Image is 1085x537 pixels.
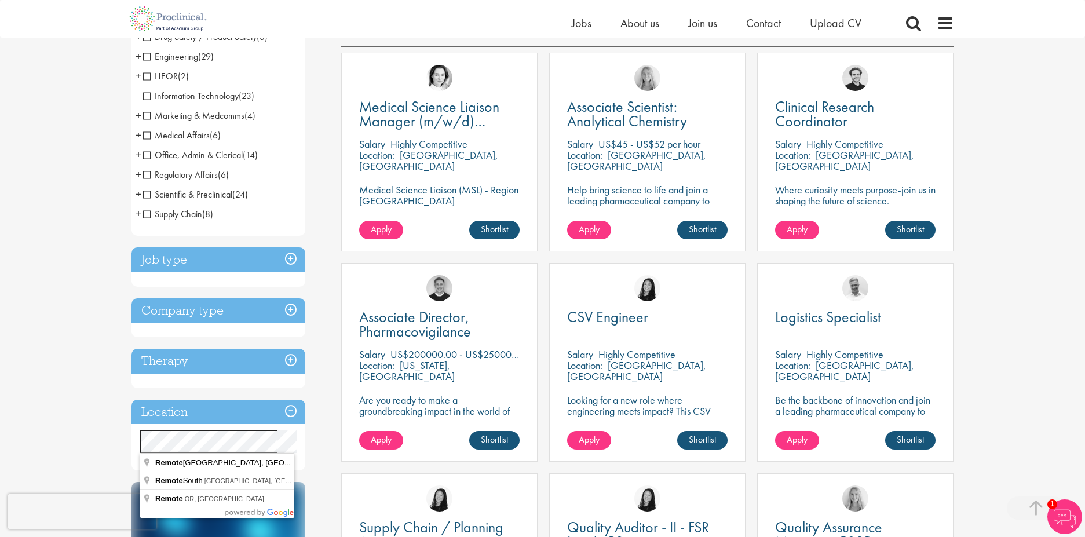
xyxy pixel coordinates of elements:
[359,100,520,129] a: Medical Science Liaison Manager (m/w/d) Nephrologie
[572,16,591,31] a: Jobs
[143,149,258,161] span: Office, Admin & Clerical
[775,148,810,162] span: Location:
[136,48,141,65] span: +
[842,485,868,512] a: Shannon Briggs
[136,146,141,163] span: +
[426,485,452,512] img: Numhom Sudsok
[359,184,520,206] p: Medical Science Liaison (MSL) - Region [GEOGRAPHIC_DATA]
[136,107,141,124] span: +
[634,485,660,512] img: Numhom Sudsok
[244,109,255,122] span: (4)
[143,50,214,63] span: Engineering
[775,148,914,173] p: [GEOGRAPHIC_DATA], [GEOGRAPHIC_DATA]
[775,184,936,206] p: Where curiosity meets purpose-join us in shaping the future of science.
[131,298,305,323] h3: Company type
[775,394,936,439] p: Be the backbone of innovation and join a leading pharmaceutical company to help keep life-changin...
[598,137,700,151] p: US$45 - US$52 per hour
[567,394,728,428] p: Looking for a new role where engineering meets impact? This CSV Engineer role is calling your name!
[131,400,305,425] h3: Location
[198,50,214,63] span: (29)
[185,495,264,502] span: OR, [GEOGRAPHIC_DATA]
[426,275,452,301] a: Bo Forsen
[787,223,808,235] span: Apply
[620,16,659,31] span: About us
[775,310,936,324] a: Logistics Specialist
[390,348,575,361] p: US$200000.00 - US$250000.00 per annum
[842,65,868,91] img: Nico Kohlwes
[359,348,385,361] span: Salary
[155,476,183,485] span: Remote
[634,275,660,301] img: Numhom Sudsok
[634,65,660,91] a: Shannon Briggs
[787,433,808,445] span: Apply
[359,97,499,145] span: Medical Science Liaison Manager (m/w/d) Nephrologie
[806,348,883,361] p: Highly Competitive
[210,129,221,141] span: (6)
[567,221,611,239] a: Apply
[136,185,141,203] span: +
[143,70,189,82] span: HEOR
[143,109,255,122] span: Marketing & Medcomms
[155,476,204,485] span: South
[131,349,305,374] h3: Therapy
[469,431,520,450] a: Shortlist
[359,431,403,450] a: Apply
[136,126,141,144] span: +
[579,433,600,445] span: Apply
[204,477,411,484] span: [GEOGRAPHIC_DATA], [GEOGRAPHIC_DATA], [GEOGRAPHIC_DATA]
[775,307,881,327] span: Logistics Specialist
[359,148,498,173] p: [GEOGRAPHIC_DATA], [GEOGRAPHIC_DATA]
[1047,499,1057,509] span: 1
[567,148,706,173] p: [GEOGRAPHIC_DATA], [GEOGRAPHIC_DATA]
[136,205,141,222] span: +
[775,348,801,361] span: Salary
[426,65,452,91] img: Greta Prestel
[390,137,467,151] p: Highly Competitive
[842,275,868,301] img: Joshua Bye
[359,394,520,450] p: Are you ready to make a groundbreaking impact in the world of biotechnology? Join a growing compa...
[469,221,520,239] a: Shortlist
[567,148,602,162] span: Location:
[232,188,248,200] span: (24)
[775,137,801,151] span: Salary
[677,431,728,450] a: Shortlist
[143,149,243,161] span: Office, Admin & Clerical
[567,184,728,239] p: Help bring science to life and join a leading pharmaceutical company to play a key role in delive...
[131,247,305,272] div: Job type
[155,494,183,503] span: Remote
[688,16,717,31] a: Join us
[143,169,229,181] span: Regulatory Affairs
[806,137,883,151] p: Highly Competitive
[775,100,936,129] a: Clinical Research Coordinator
[143,208,202,220] span: Supply Chain
[143,129,221,141] span: Medical Affairs
[359,359,394,372] span: Location:
[810,16,861,31] a: Upload CV
[567,307,648,327] span: CSV Engineer
[155,458,346,467] span: [GEOGRAPHIC_DATA], [GEOGRAPHIC_DATA]
[885,431,936,450] a: Shortlist
[579,223,600,235] span: Apply
[143,109,244,122] span: Marketing & Medcomms
[371,223,392,235] span: Apply
[567,137,593,151] span: Salary
[775,359,914,383] p: [GEOGRAPHIC_DATA], [GEOGRAPHIC_DATA]
[598,348,675,361] p: Highly Competitive
[1047,499,1082,534] img: Chatbot
[239,90,254,102] span: (23)
[143,90,254,102] span: Information Technology
[567,359,602,372] span: Location:
[746,16,781,31] a: Contact
[371,433,392,445] span: Apply
[567,97,687,131] span: Associate Scientist: Analytical Chemistry
[155,458,183,467] span: Remote
[8,494,156,529] iframe: reCAPTCHA
[775,221,819,239] a: Apply
[775,97,874,131] span: Clinical Research Coordinator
